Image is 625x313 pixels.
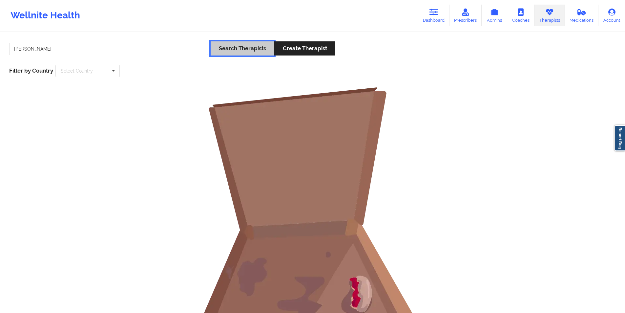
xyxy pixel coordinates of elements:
a: Admins [482,5,507,26]
button: Search Therapists [211,41,274,56]
span: Filter by Country [9,67,53,74]
button: Create Therapist [274,41,335,56]
a: Medications [565,5,599,26]
a: Therapists [534,5,565,26]
a: Coaches [507,5,534,26]
a: Report Bug [615,125,625,151]
div: Select Country [61,69,93,73]
input: Search Keywords [9,43,208,55]
a: Dashboard [418,5,449,26]
a: Account [598,5,625,26]
a: Prescribers [449,5,482,26]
